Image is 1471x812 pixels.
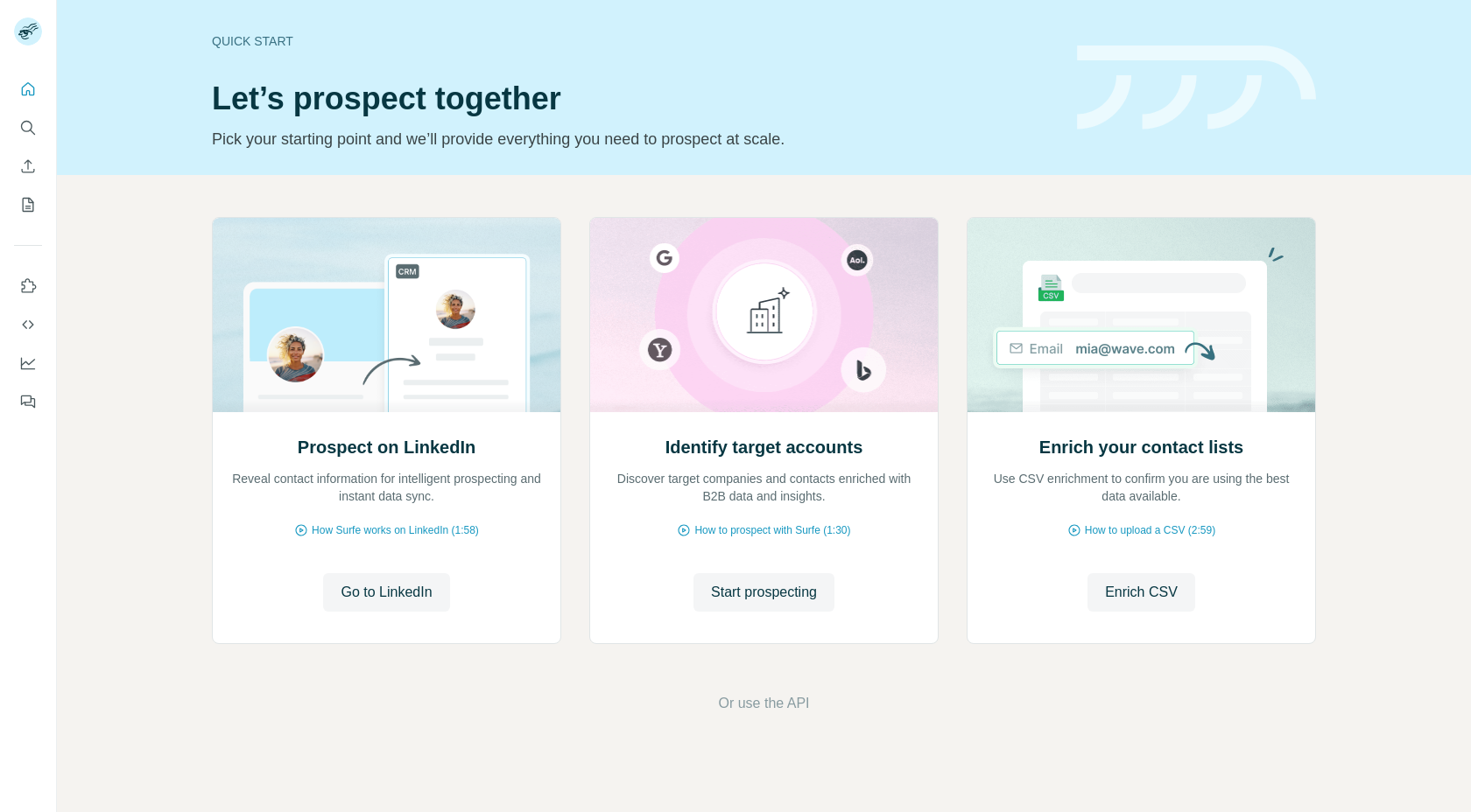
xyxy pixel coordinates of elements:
[665,435,863,459] h2: Identify target accounts
[341,582,432,603] span: Go to LinkedIn
[1039,435,1243,459] h2: Enrich your contact lists
[718,693,809,714] button: Or use the API
[212,81,1056,116] h1: Let’s prospect together
[985,470,1298,505] p: Use CSV enrichment to confirm you are using the best data available.
[14,112,42,143] button: Search
[693,573,834,612] button: Start prospecting
[1105,582,1178,603] span: Enrich CSV
[14,73,42,105] button: Quick start
[14,150,42,182] button: Enrich CSV
[212,32,1056,50] div: Quick start
[14,386,42,417] button: Feedback
[711,582,817,603] span: Start prospecting
[212,218,561,412] img: Prospect on LinkedIn
[14,309,42,340] button: Use Surfe API
[967,218,1316,412] img: Enrich your contact lists
[14,347,42,379] button: Dashboard
[230,470,543,505] p: Reveal contact information for intelligent prospecting and instant data sync.
[1085,522,1215,538] span: How to upload a CSV (2:59)
[1077,45,1316,130] img: banner
[589,218,939,412] img: Identify target accounts
[312,522,479,538] span: How Surfe works on LinkedIn (1:58)
[323,573,449,612] button: Go to LinkedIn
[14,189,42,220] button: My lists
[694,522,850,538] span: How to prospect with Surfe (1:30)
[1087,573,1195,612] button: Enrich CSV
[14,270,42,302] button: Use Surfe on LinkedIn
[608,470,920,505] p: Discover target companies and contacts enriched with B2B data and insights.
[298,435,475,459] h2: Prospect on LinkedIn
[212,127,1056,151] p: Pick your starting point and we’ll provide everything you need to prospect at scale.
